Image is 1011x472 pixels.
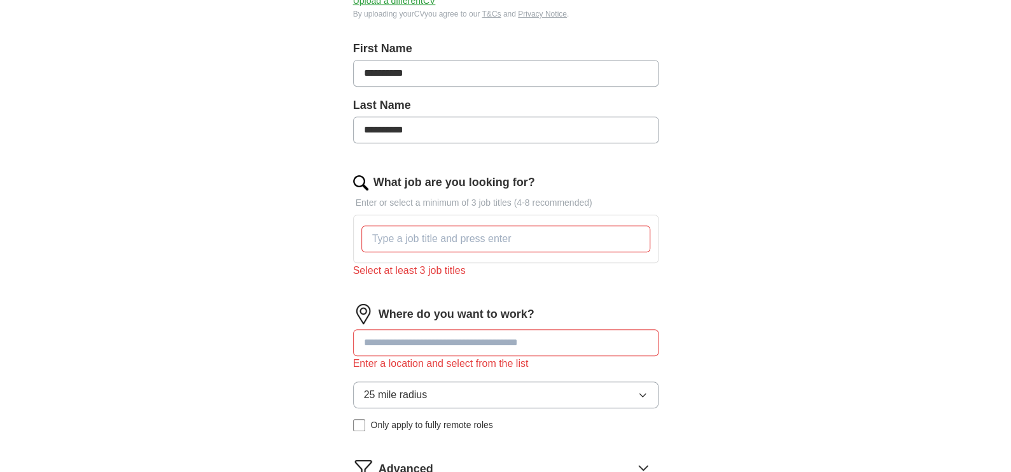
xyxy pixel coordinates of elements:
[353,382,659,408] button: 25 mile radius
[353,8,659,20] div: By uploading your CV you agree to our and .
[353,196,659,210] p: Enter or select a minimum of 3 job titles (4-8 recommended)
[353,419,366,432] input: Only apply to fully remote roles
[361,225,650,252] input: Type a job title and press enter
[353,97,659,114] label: Last Name
[518,10,567,18] a: Privacy Notice
[353,263,659,278] div: Select at least 3 job titles
[353,40,659,57] label: First Name
[373,174,535,191] label: What job are you looking for?
[379,306,534,323] label: Where do you want to work?
[370,418,492,432] span: Only apply to fully remote roles
[353,304,373,324] img: location.png
[364,387,428,403] span: 25 mile radius
[353,175,368,190] img: search.png
[482,10,501,18] a: T&Cs
[353,356,659,371] div: Enter a location and select from the list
